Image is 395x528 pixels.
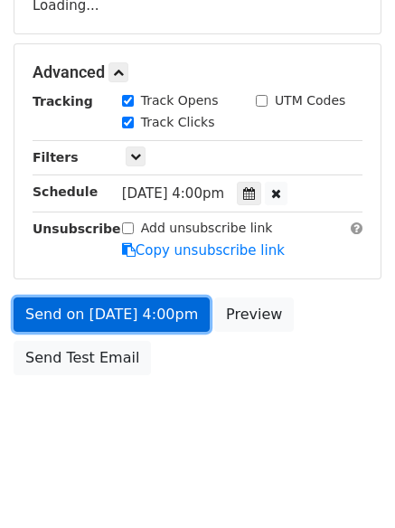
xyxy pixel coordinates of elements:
[14,341,151,375] a: Send Test Email
[305,441,395,528] iframe: Chat Widget
[275,91,345,110] label: UTM Codes
[33,62,362,82] h5: Advanced
[141,219,273,238] label: Add unsubscribe link
[33,184,98,199] strong: Schedule
[33,222,121,236] strong: Unsubscribe
[141,113,215,132] label: Track Clicks
[122,185,224,202] span: [DATE] 4:00pm
[141,91,219,110] label: Track Opens
[14,297,210,332] a: Send on [DATE] 4:00pm
[214,297,294,332] a: Preview
[33,94,93,108] strong: Tracking
[33,150,79,165] strong: Filters
[122,242,285,259] a: Copy unsubscribe link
